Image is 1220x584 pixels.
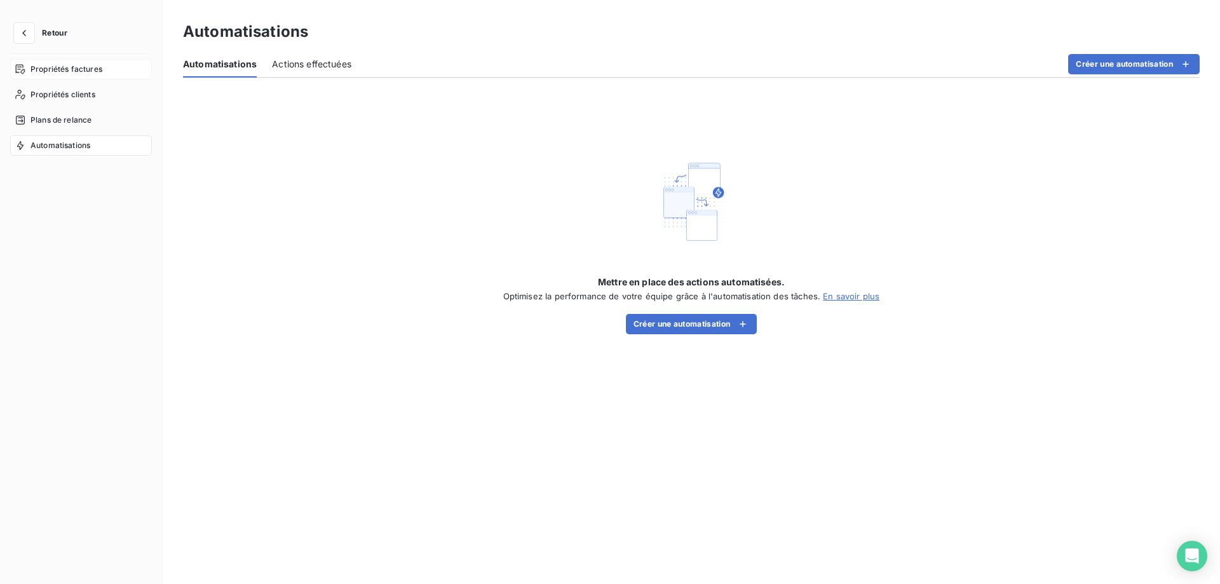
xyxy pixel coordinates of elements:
a: Plans de relance [10,110,152,130]
div: Open Intercom Messenger [1177,541,1207,571]
a: Propriétés factures [10,59,152,79]
span: Automatisations [183,58,257,71]
button: Créer une automatisation [1068,54,1200,74]
span: Optimisez la performance de votre équipe grâce à l'automatisation des tâches. [503,291,821,301]
a: En savoir plus [823,291,879,301]
span: Mettre en place des actions automatisées. [598,276,785,289]
span: Plans de relance [30,114,91,126]
a: Automatisations [10,135,152,156]
button: Retour [10,23,78,43]
h3: Automatisations [183,20,308,43]
span: Automatisations [30,140,90,151]
button: Créer une automatisation [626,314,757,334]
span: Propriétés factures [30,64,102,75]
img: Empty state [651,161,732,243]
a: Propriétés clients [10,85,152,105]
span: Retour [42,29,67,37]
span: Actions effectuées [272,58,351,71]
span: Propriétés clients [30,89,95,100]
